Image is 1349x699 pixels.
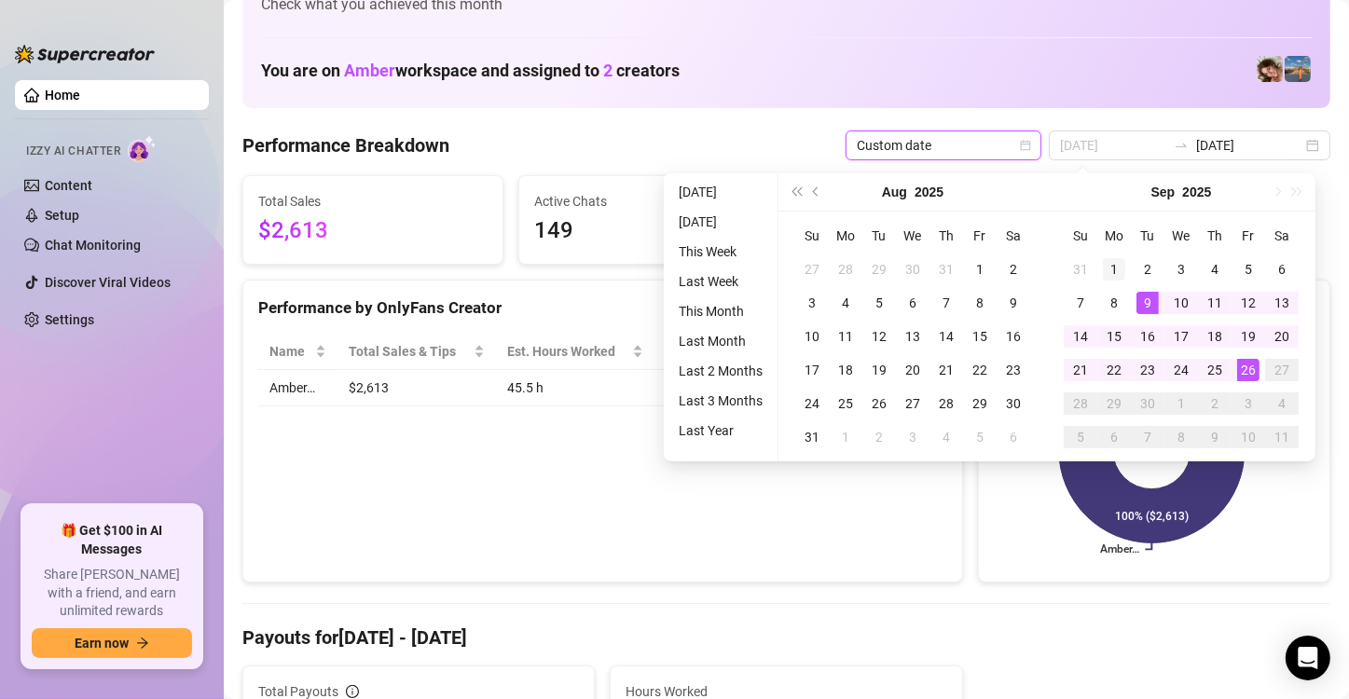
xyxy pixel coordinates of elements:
[1103,426,1125,448] div: 6
[1265,387,1299,420] td: 2025-10-04
[1069,426,1092,448] div: 5
[671,181,770,203] li: [DATE]
[603,61,613,80] span: 2
[337,370,495,406] td: $2,613
[868,325,890,348] div: 12
[1064,320,1097,353] td: 2025-09-14
[258,370,337,406] td: Amber…
[829,219,862,253] th: Mo
[862,387,896,420] td: 2025-08-26
[1265,253,1299,286] td: 2025-09-06
[1002,325,1025,348] div: 16
[935,325,957,348] div: 14
[929,387,963,420] td: 2025-08-28
[1131,320,1164,353] td: 2025-09-16
[1064,253,1097,286] td: 2025-08-31
[929,253,963,286] td: 2025-07-31
[1271,359,1293,381] div: 27
[969,359,991,381] div: 22
[1170,359,1192,381] div: 24
[1164,253,1198,286] td: 2025-09-03
[1271,258,1293,281] div: 6
[795,286,829,320] td: 2025-08-03
[997,387,1030,420] td: 2025-08-30
[32,628,192,658] button: Earn nowarrow-right
[1170,292,1192,314] div: 10
[1265,286,1299,320] td: 2025-09-13
[1265,420,1299,454] td: 2025-10-11
[1237,292,1260,314] div: 12
[801,258,823,281] div: 27
[261,61,680,81] h1: You are on workspace and assigned to creators
[1103,392,1125,415] div: 29
[834,359,857,381] div: 18
[45,178,92,193] a: Content
[1136,292,1159,314] div: 9
[45,275,171,290] a: Discover Viral Videos
[829,253,862,286] td: 2025-07-28
[862,253,896,286] td: 2025-07-29
[1257,56,1283,82] img: Amber
[1198,420,1232,454] td: 2025-10-09
[1271,292,1293,314] div: 13
[1097,253,1131,286] td: 2025-09-01
[1170,258,1192,281] div: 3
[969,392,991,415] div: 29
[829,286,862,320] td: 2025-08-04
[1136,258,1159,281] div: 2
[45,88,80,103] a: Home
[128,135,157,162] img: AI Chatter
[963,219,997,253] th: Fr
[45,238,141,253] a: Chat Monitoring
[1164,286,1198,320] td: 2025-09-10
[1164,420,1198,454] td: 2025-10-08
[534,213,764,249] span: 149
[862,219,896,253] th: Tu
[997,219,1030,253] th: Sa
[1174,138,1189,153] span: to
[829,420,862,454] td: 2025-09-01
[671,390,770,412] li: Last 3 Months
[346,685,359,698] span: info-circle
[834,292,857,314] div: 4
[969,426,991,448] div: 5
[896,286,929,320] td: 2025-08-06
[1097,353,1131,387] td: 2025-09-22
[1103,359,1125,381] div: 22
[929,420,963,454] td: 2025-09-04
[795,253,829,286] td: 2025-07-27
[997,253,1030,286] td: 2025-08-02
[1170,426,1192,448] div: 8
[1069,359,1092,381] div: 21
[829,387,862,420] td: 2025-08-25
[929,286,963,320] td: 2025-08-07
[75,636,129,651] span: Earn now
[258,213,488,249] span: $2,613
[929,219,963,253] th: Th
[1265,320,1299,353] td: 2025-09-20
[242,624,1330,651] h4: Payouts for [DATE] - [DATE]
[1198,387,1232,420] td: 2025-10-02
[32,522,192,558] span: 🎁 Get $100 in AI Messages
[935,426,957,448] div: 4
[1198,286,1232,320] td: 2025-09-11
[935,392,957,415] div: 28
[963,253,997,286] td: 2025-08-01
[1069,292,1092,314] div: 7
[915,173,943,211] button: Choose a year
[1097,420,1131,454] td: 2025-10-06
[1064,353,1097,387] td: 2025-09-21
[1136,426,1159,448] div: 7
[671,270,770,293] li: Last Week
[1265,219,1299,253] th: Sa
[834,258,857,281] div: 28
[1097,387,1131,420] td: 2025-09-29
[671,211,770,233] li: [DATE]
[258,334,337,370] th: Name
[868,359,890,381] div: 19
[654,334,775,370] th: Sales / Hour
[1164,320,1198,353] td: 2025-09-17
[795,219,829,253] th: Su
[963,420,997,454] td: 2025-09-05
[896,387,929,420] td: 2025-08-27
